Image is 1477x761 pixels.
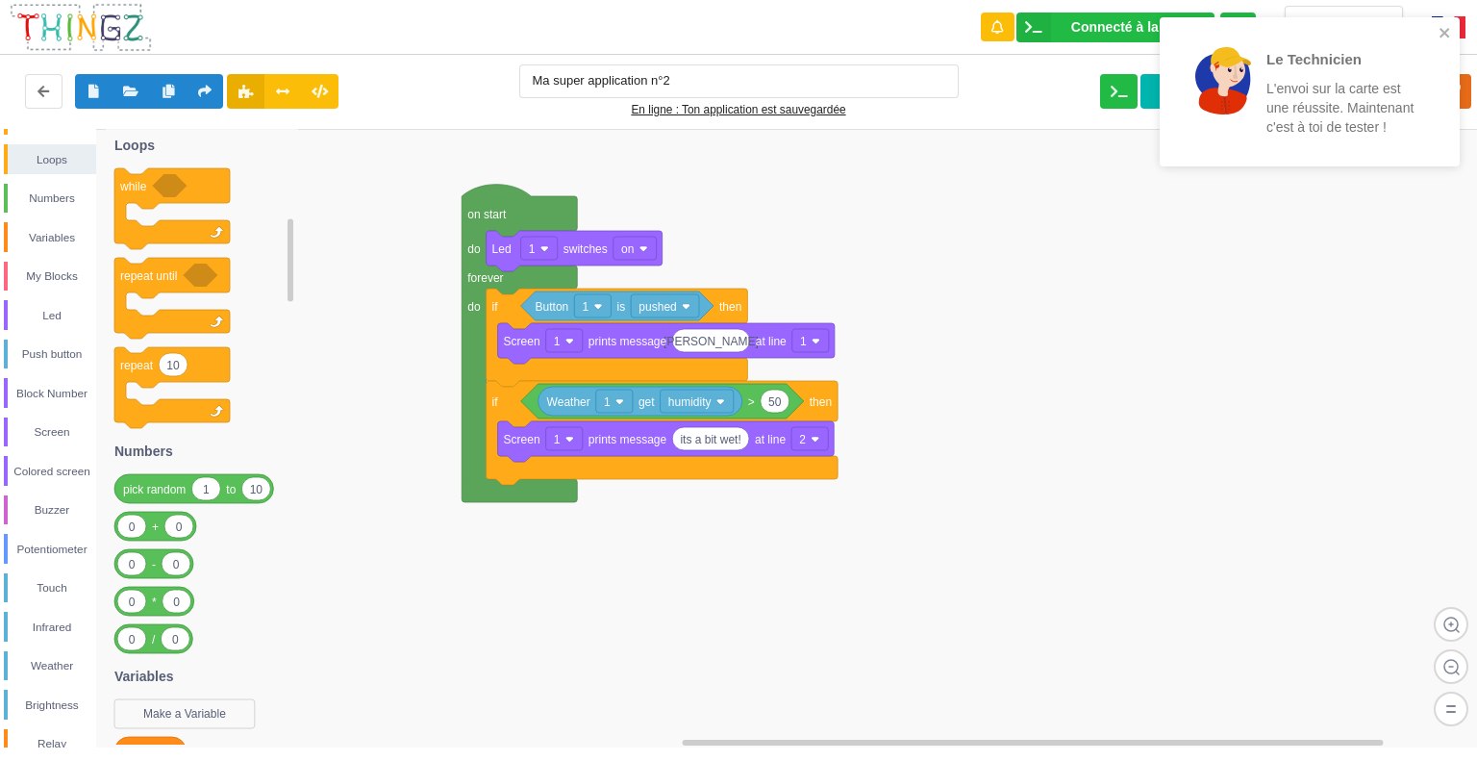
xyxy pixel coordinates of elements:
text: - [152,558,156,571]
div: Screen [8,422,96,442]
text: 50 [768,395,782,409]
text: on [621,242,634,256]
text: Screen [504,335,540,348]
text: if [492,395,499,409]
text: 0 [173,596,180,609]
button: close [1439,25,1452,43]
text: do [467,300,481,314]
text: 0 [129,633,136,647]
text: Variables [114,669,174,684]
text: 1 [554,335,561,348]
div: Potentiometer [8,540,96,559]
text: do [467,242,481,256]
div: Buzzer [8,500,96,520]
text: 0 [129,596,136,609]
text: 2 [799,433,806,446]
text: 10 [250,483,263,496]
text: > [748,395,755,409]
div: Colored screen [8,462,96,481]
text: / [152,633,156,647]
text: then [810,395,832,409]
div: Numbers [8,189,96,208]
text: Make a Variable [143,707,226,721]
text: to [226,483,236,496]
div: Push button [8,344,96,364]
text: prints message [588,433,667,446]
text: at line [756,335,787,348]
text: Led [492,242,512,256]
img: thingz_logo.png [9,2,153,53]
div: Loops [8,150,96,169]
div: Led [8,306,96,325]
text: 1 [800,335,807,348]
text: repeat [120,359,154,372]
p: L'envoi sur la carte est une réussite. Maintenant c'est à toi de tester ! [1266,79,1416,137]
div: Touch [8,578,96,597]
text: 1 [554,433,561,446]
text: is [616,300,625,314]
text: 0 [129,558,136,571]
text: get [638,395,655,409]
text: on start [467,208,507,221]
div: Infrared [8,618,96,637]
text: at line [755,433,786,446]
text: Numbers [114,444,173,459]
text: repeat until [120,269,177,283]
text: prints message [588,335,667,348]
div: Block Number [8,384,96,403]
text: pushed [638,300,676,314]
text: Screen [504,433,540,446]
text: 0 [172,633,179,647]
text: then [719,300,741,314]
div: Weather [8,656,96,675]
p: Le Technicien [1266,49,1416,69]
text: pick random [123,483,186,496]
text: Loops [114,138,155,153]
button: Simulateur [1140,74,1285,109]
text: forever [467,271,503,285]
text: 0 [129,520,136,534]
button: Ouvrir le moniteur [1100,74,1138,109]
text: 0 [176,520,183,534]
text: Weather [547,395,590,409]
text: [PERSON_NAME] [663,335,759,348]
text: 1 [604,395,611,409]
div: My Blocks [8,266,96,286]
text: 1 [203,483,210,496]
div: En ligne : Ton application est sauvegardée [519,100,959,119]
text: if [492,300,499,314]
text: 10 [166,359,180,372]
text: switches [563,242,608,256]
text: 0 [173,558,180,571]
div: Connecté à la carte [1071,20,1194,34]
text: + [152,520,159,534]
text: 1 [529,242,536,256]
text: while [119,180,147,193]
text: humidity [668,395,712,409]
div: Ta base fonctionne bien ! [1016,13,1214,42]
text: 1 [583,300,589,314]
text: its a bit wet! [680,433,740,446]
text: Button [536,300,569,314]
div: Variables [8,228,96,247]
